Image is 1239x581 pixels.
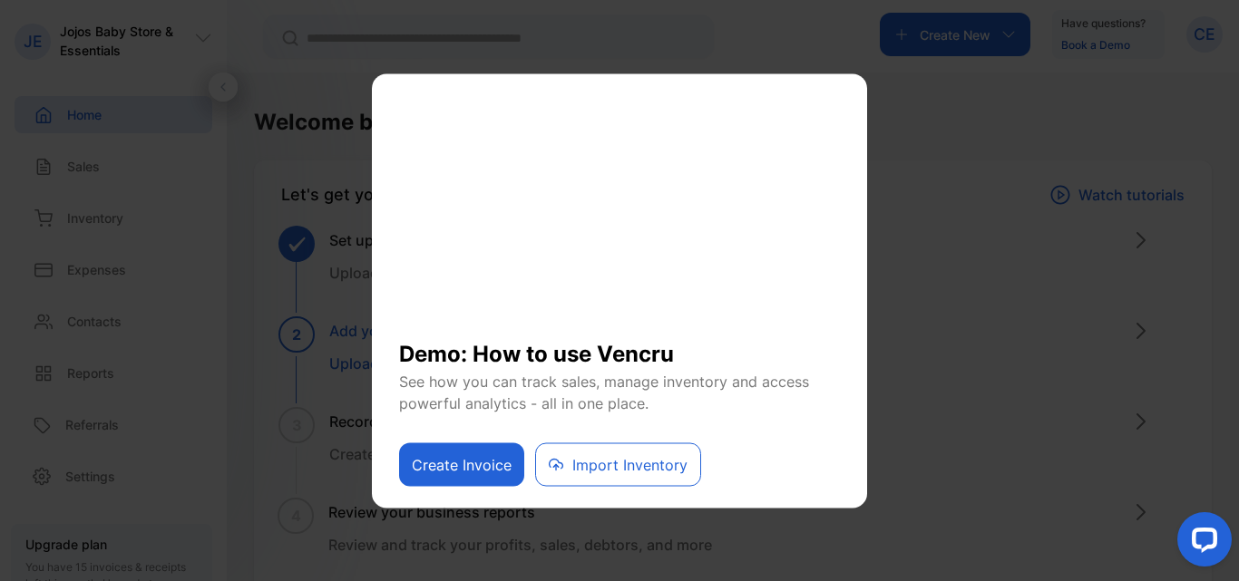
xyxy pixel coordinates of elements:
[1163,505,1239,581] iframe: LiveChat chat widget
[535,442,701,486] button: Import Inventory
[399,442,524,486] button: Create Invoice
[399,96,840,323] iframe: YouTube video player
[399,370,840,413] p: See how you can track sales, manage inventory and access powerful analytics - all in one place.
[399,323,840,370] h1: Demo: How to use Vencru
